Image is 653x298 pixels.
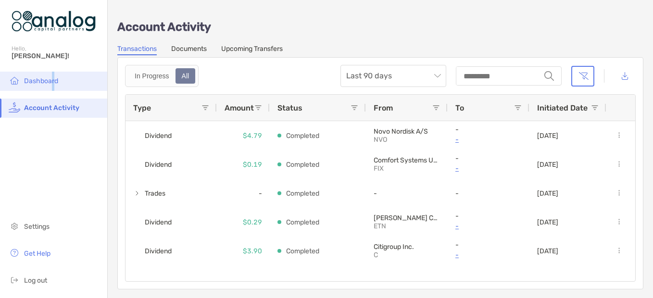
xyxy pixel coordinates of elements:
span: Dividend [145,128,172,144]
p: $0.29 [243,216,262,228]
img: household icon [9,74,20,86]
p: Eaton Corporation PLC [374,214,440,222]
p: Account Activity [117,21,643,33]
span: [PERSON_NAME]! [12,52,101,60]
p: - [455,272,522,280]
a: Transactions [117,45,157,55]
p: Completed [286,245,319,257]
p: ETN [374,222,440,230]
span: Amount [225,103,254,112]
p: Completed [286,216,319,228]
div: All [176,69,195,83]
div: segmented control [125,65,199,87]
span: Interest Payment [145,272,198,288]
p: - [455,154,522,162]
p: - [455,189,522,198]
p: [DATE] [537,218,558,226]
p: $0.19 [243,159,262,171]
p: [DATE] [537,161,558,169]
p: - [455,125,522,134]
p: - [374,272,440,280]
p: FIX [374,164,440,173]
a: - [455,162,522,174]
div: In Progress [129,69,175,83]
p: Completed [286,130,319,142]
a: - [455,134,522,146]
img: settings icon [9,220,20,232]
a: - [455,220,522,232]
span: Get Help [24,249,50,258]
span: Status [277,103,302,112]
p: Novo Nordisk A/S [374,127,440,136]
p: $3.90 [243,245,262,257]
p: [DATE] [537,132,558,140]
p: $4.79 [243,130,262,142]
img: logout icon [9,274,20,286]
span: Last 90 days [346,65,440,87]
a: - [455,249,522,261]
a: Upcoming Transfers [221,45,283,55]
p: - [455,241,522,249]
p: Completed [286,159,319,171]
span: Dividend [145,243,172,259]
p: - [455,212,522,220]
img: Zoe Logo [12,4,96,38]
p: C [374,251,440,259]
p: Completed [286,187,319,199]
span: Log out [24,276,47,285]
p: - [374,189,440,198]
img: activity icon [9,101,20,113]
span: Type [133,103,151,112]
div: - [217,179,270,208]
span: Initiated Date [537,103,588,112]
p: [DATE] [537,189,558,198]
p: Citigroup Inc. [374,243,440,251]
span: Dashboard [24,77,58,85]
span: Settings [24,223,50,231]
img: input icon [544,71,554,81]
span: To [455,103,464,112]
span: Trades [145,186,165,201]
span: Dividend [145,214,172,230]
p: [DATE] [537,247,558,255]
span: From [374,103,393,112]
p: NVO [374,136,440,144]
p: Comfort Systems USA Inc. [374,156,440,164]
button: Clear filters [571,66,594,87]
span: Dividend [145,157,172,173]
span: Account Activity [24,104,79,112]
img: get-help icon [9,247,20,259]
a: Documents [171,45,207,55]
